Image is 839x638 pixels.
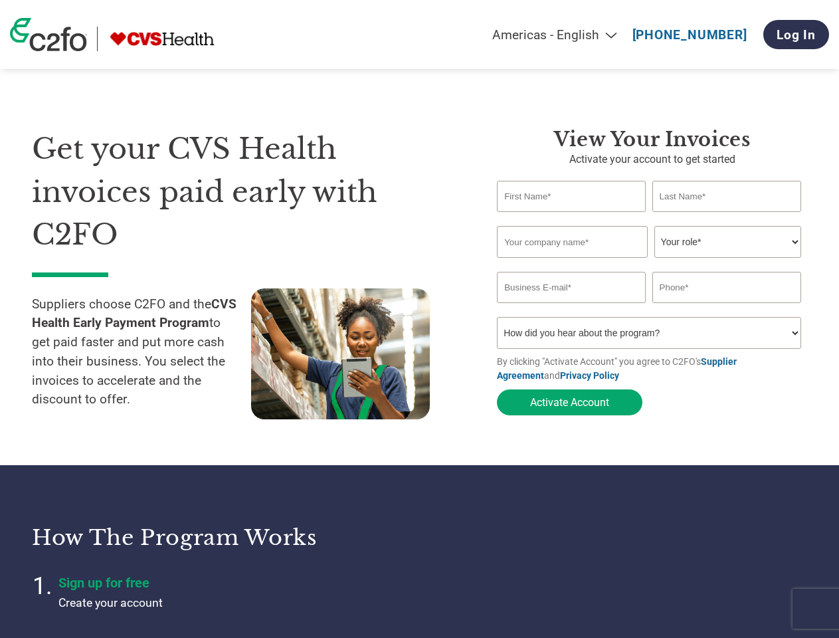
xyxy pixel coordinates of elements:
[32,295,251,410] p: Suppliers choose C2FO and the to get paid faster and put more cash into their business. You selec...
[108,27,217,51] img: CVS Health
[560,370,619,381] a: Privacy Policy
[32,524,403,551] h3: How the program works
[497,128,807,152] h3: View Your Invoices
[497,355,807,383] p: By clicking "Activate Account" you agree to C2FO's and
[497,259,800,266] div: Invalid company name or company name is too long
[10,18,87,51] img: c2fo logo
[497,226,648,258] input: Your company name*
[654,226,801,258] select: Title/Role
[497,152,807,167] p: Activate your account to get started
[652,272,801,303] input: Phone*
[497,272,646,303] input: Invalid Email format
[497,181,646,212] input: First Name*
[58,575,391,591] h4: Sign up for free
[652,181,801,212] input: Last Name*
[497,389,642,415] button: Activate Account
[497,213,646,221] div: Invalid first name or first name is too long
[652,213,801,221] div: Invalid last name or last name is too long
[632,27,747,43] a: [PHONE_NUMBER]
[763,20,829,49] a: Log In
[497,304,646,312] div: Inavlid Email Address
[652,304,801,312] div: Inavlid Phone Number
[58,594,391,611] p: Create your account
[251,288,430,419] img: supply chain worker
[32,128,457,257] h1: Get your CVS Health invoices paid early with C2FO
